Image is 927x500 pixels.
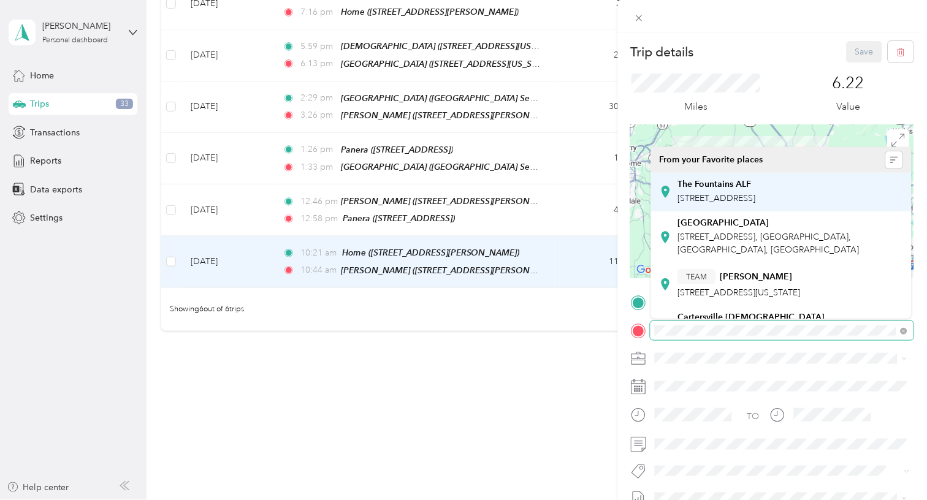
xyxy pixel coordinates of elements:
strong: Cartersville [DEMOGRAPHIC_DATA] [678,312,825,323]
p: Miles [685,99,708,115]
strong: The Fountains ALF [678,179,752,190]
button: TEAM [678,269,716,284]
span: [STREET_ADDRESS] [678,193,756,203]
p: 6.22 [833,74,864,93]
span: [STREET_ADDRESS][US_STATE] [678,287,801,298]
img: Google [634,262,674,278]
strong: [GEOGRAPHIC_DATA] [678,218,769,229]
span: From your Favorite places [660,154,763,165]
iframe: Everlance-gr Chat Button Frame [858,431,927,500]
span: TEAM [687,271,708,282]
div: TO [747,410,760,423]
p: Value [837,99,861,115]
a: Open this area in Google Maps (opens a new window) [634,262,674,278]
p: Trip details [631,44,694,61]
strong: [PERSON_NAME] [720,271,793,282]
span: [STREET_ADDRESS], [GEOGRAPHIC_DATA], [GEOGRAPHIC_DATA], [GEOGRAPHIC_DATA] [678,232,860,255]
